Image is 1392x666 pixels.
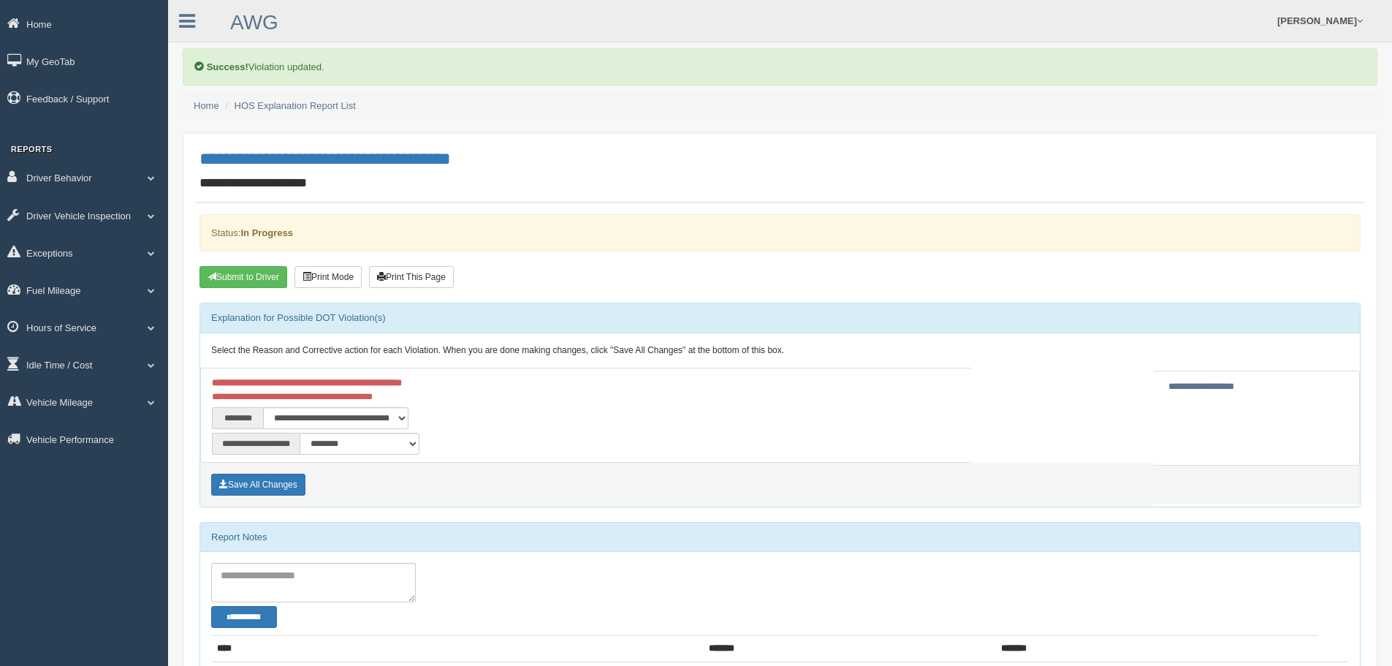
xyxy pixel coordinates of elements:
div: Status: [199,214,1361,251]
a: Home [194,100,219,111]
b: Success! [207,61,248,72]
a: HOS Explanation Report List [235,100,356,111]
button: Change Filter Options [211,606,277,628]
button: Save [211,474,305,496]
div: Select the Reason and Corrective action for each Violation. When you are done making changes, cli... [200,333,1360,368]
strong: In Progress [240,227,293,238]
a: AWG [230,11,278,34]
button: Submit To Driver [199,266,287,288]
div: Report Notes [200,523,1360,552]
button: Print This Page [369,266,454,288]
button: Print Mode [294,266,362,288]
div: Explanation for Possible DOT Violation(s) [200,303,1360,333]
div: Violation updated. [183,48,1377,86]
